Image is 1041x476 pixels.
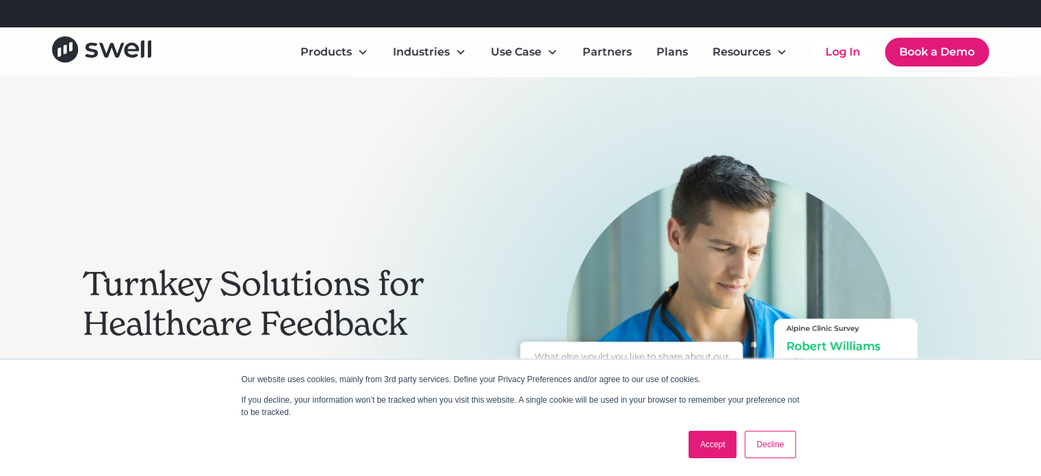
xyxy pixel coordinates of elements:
a: Decline [745,431,795,458]
div: Industries [382,38,477,66]
a: Plans [645,38,699,66]
h2: Turnkey Solutions for Healthcare Feedback [83,264,452,343]
div: Resources [702,38,798,66]
a: home [52,36,151,67]
a: Accept [689,431,737,458]
a: Book a Demo [885,38,989,66]
div: Use Case [480,38,569,66]
a: Log In [812,38,874,66]
a: Partners [571,38,643,66]
p: If you decline, your information won’t be tracked when you visit this website. A single cookie wi... [242,394,800,418]
div: Industries [393,44,450,60]
div: Products [290,38,379,66]
div: Use Case [491,44,541,60]
div: Resources [712,44,771,60]
p: Our website uses cookies, mainly from 3rd party services. Define your Privacy Preferences and/or ... [242,373,800,386]
div: Products [300,44,352,60]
